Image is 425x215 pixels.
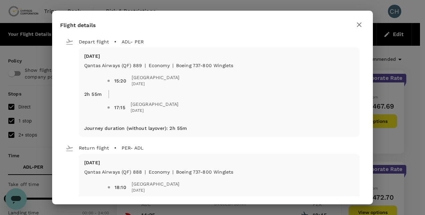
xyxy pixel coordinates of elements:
span: | [172,63,173,68]
span: [GEOGRAPHIC_DATA] [132,181,180,187]
div: 17:15 [114,104,125,111]
div: 18:10 [115,184,126,191]
p: PER - ADL [122,145,143,151]
p: 2h 55m [84,91,102,97]
p: [DATE] [84,53,354,59]
span: [DATE] [132,187,180,194]
span: [DATE] [132,81,180,87]
span: | [145,169,146,175]
p: economy [149,169,170,175]
p: Return flight [79,145,109,151]
div: 15:20 [114,77,126,84]
p: Boeing 737-800 Winglets [176,62,233,69]
p: Qantas Airways (QF) 889 [84,62,142,69]
p: Journey duration (without layover) : 2h 55m [84,125,187,132]
p: Qantas Airways (QF) 888 [84,169,142,175]
p: economy [149,62,170,69]
p: ADL - PER [122,38,144,45]
p: Depart flight [79,38,109,45]
span: | [172,169,173,175]
p: Boeing 737-800 Winglets [176,169,233,175]
span: [DATE] [131,107,179,114]
span: | [145,63,146,68]
span: [GEOGRAPHIC_DATA] [131,101,179,107]
span: Flight details [60,22,96,28]
span: [GEOGRAPHIC_DATA] [132,74,180,81]
p: [DATE] [84,159,354,166]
